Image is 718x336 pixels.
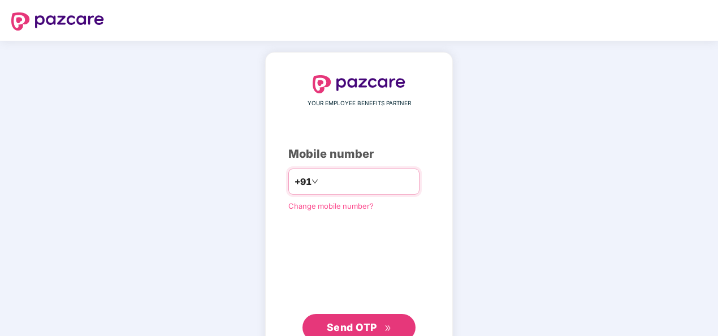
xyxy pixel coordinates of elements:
span: double-right [384,325,392,332]
span: Send OTP [327,321,377,333]
span: +91 [295,175,312,189]
div: Mobile number [288,145,430,163]
span: down [312,178,318,185]
img: logo [11,12,104,31]
img: logo [313,75,405,93]
a: Change mobile number? [288,201,374,210]
span: YOUR EMPLOYEE BENEFITS PARTNER [308,99,411,108]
